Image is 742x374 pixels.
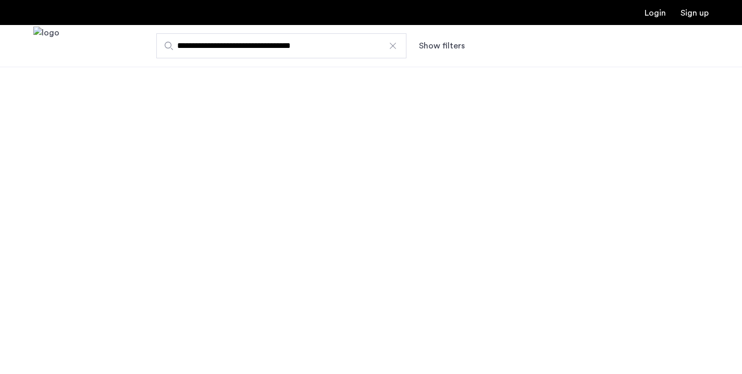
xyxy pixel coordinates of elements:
[681,9,709,17] a: Registration
[33,27,59,66] img: logo
[419,40,465,52] button: Show or hide filters
[33,27,59,66] a: Cazamio Logo
[156,33,406,58] input: Apartment Search
[645,9,666,17] a: Login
